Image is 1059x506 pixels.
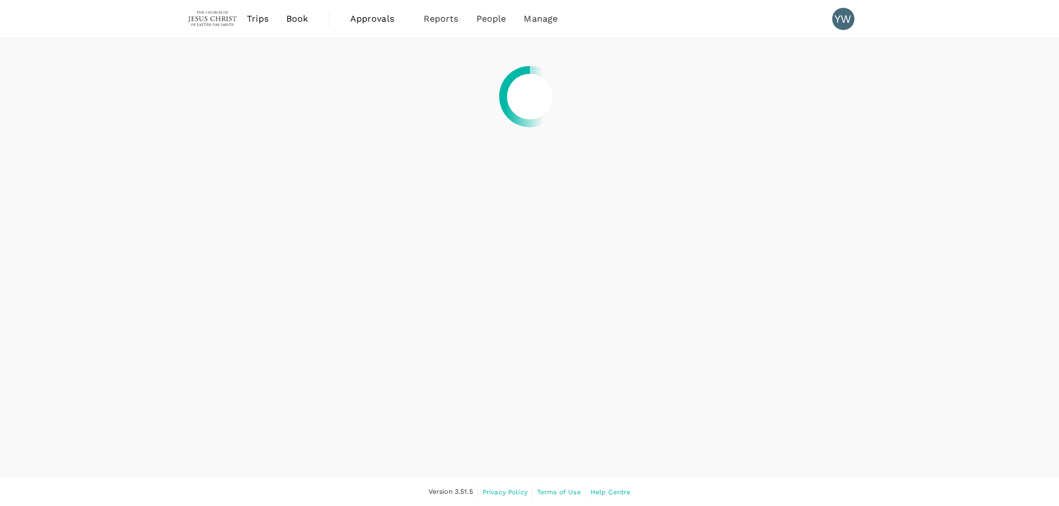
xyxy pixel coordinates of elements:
[247,12,269,26] span: Trips
[187,7,238,31] img: The Malaysian Church of Jesus Christ of Latter-day Saints
[524,12,558,26] span: Manage
[590,486,631,498] a: Help Centre
[832,8,854,30] div: YW
[424,12,459,26] span: Reports
[476,12,506,26] span: People
[286,12,309,26] span: Book
[590,488,631,496] span: Help Centre
[483,486,528,498] a: Privacy Policy
[429,487,473,498] span: Version 3.51.5
[350,12,406,26] span: Approvals
[483,488,528,496] span: Privacy Policy
[537,486,581,498] a: Terms of Use
[537,488,581,496] span: Terms of Use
